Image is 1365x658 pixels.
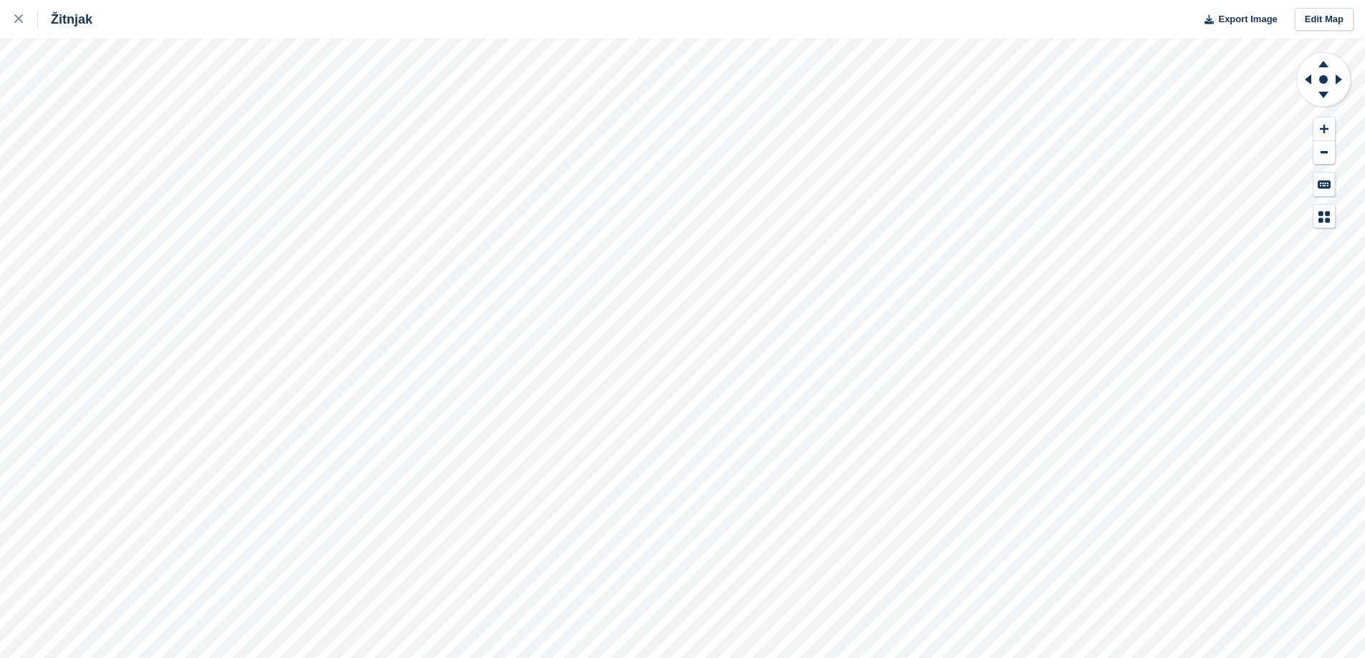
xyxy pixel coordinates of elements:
button: Zoom Out [1313,141,1335,165]
div: Žitnjak [38,11,92,28]
button: Map Legend [1313,205,1335,228]
span: Export Image [1218,12,1277,26]
button: Zoom In [1313,117,1335,141]
a: Edit Map [1295,8,1354,32]
button: Keyboard Shortcuts [1313,173,1335,196]
button: Export Image [1196,8,1278,32]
